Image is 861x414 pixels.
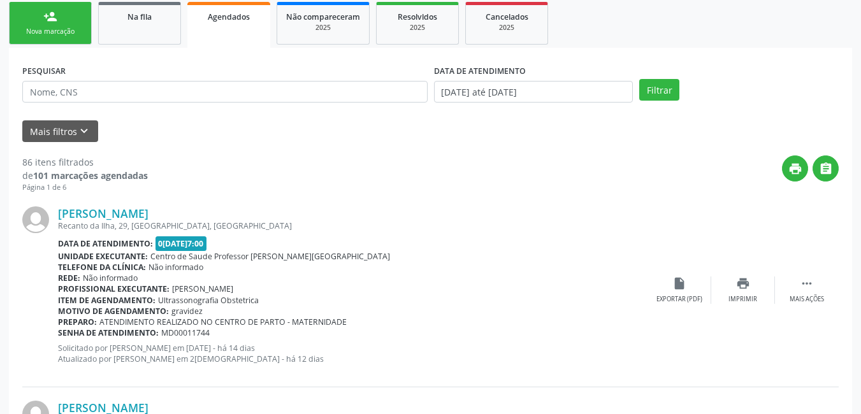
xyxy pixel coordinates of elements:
[819,162,833,176] i: 
[639,79,679,101] button: Filtrar
[286,23,360,32] div: 2025
[58,206,148,220] a: [PERSON_NAME]
[58,220,648,231] div: Recanto da Ilha, 29, [GEOGRAPHIC_DATA], [GEOGRAPHIC_DATA]
[672,276,686,290] i: insert_drive_file
[22,206,49,233] img: img
[782,155,808,182] button: print
[58,283,170,294] b: Profissional executante:
[728,295,757,304] div: Imprimir
[58,343,648,364] p: Solicitado por [PERSON_NAME] em [DATE] - há 14 dias Atualizado por [PERSON_NAME] em 2[DEMOGRAPHIC...
[58,295,156,306] b: Item de agendamento:
[150,251,390,262] span: Centro de Saude Professor [PERSON_NAME][GEOGRAPHIC_DATA]
[33,169,148,182] strong: 101 marcações agendadas
[58,273,80,283] b: Rede:
[172,283,233,294] span: [PERSON_NAME]
[58,251,148,262] b: Unidade executante:
[22,61,66,81] label: PESQUISAR
[156,236,207,251] span: 0[DATE]7:00
[22,155,148,169] div: 86 itens filtrados
[18,27,82,36] div: Nova marcação
[800,276,814,290] i: 
[656,295,702,304] div: Exportar (PDF)
[813,155,839,182] button: 
[208,11,250,22] span: Agendados
[83,273,138,283] span: Não informado
[434,61,526,81] label: DATA DE ATENDIMENTO
[22,169,148,182] div: de
[22,182,148,193] div: Página 1 de 6
[43,10,57,24] div: person_add
[386,23,449,32] div: 2025
[171,306,203,317] span: gravidez
[58,238,153,249] b: Data de atendimento:
[99,317,347,327] span: ATENDIMENTO REALIZADO NO CENTRO DE PARTO - MATERNIDADE
[475,23,539,32] div: 2025
[161,327,210,338] span: MD00011744
[127,11,152,22] span: Na fila
[22,120,98,143] button: Mais filtroskeyboard_arrow_down
[22,81,428,103] input: Nome, CNS
[790,295,824,304] div: Mais ações
[58,262,146,273] b: Telefone da clínica:
[398,11,437,22] span: Resolvidos
[736,276,750,290] i: print
[434,81,633,103] input: Selecione um intervalo
[58,317,97,327] b: Preparo:
[77,124,91,138] i: keyboard_arrow_down
[58,327,159,338] b: Senha de atendimento:
[788,162,802,176] i: print
[158,295,259,306] span: Ultrassonografia Obstetrica
[148,262,203,273] span: Não informado
[486,11,528,22] span: Cancelados
[58,306,169,317] b: Motivo de agendamento:
[286,11,360,22] span: Não compareceram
